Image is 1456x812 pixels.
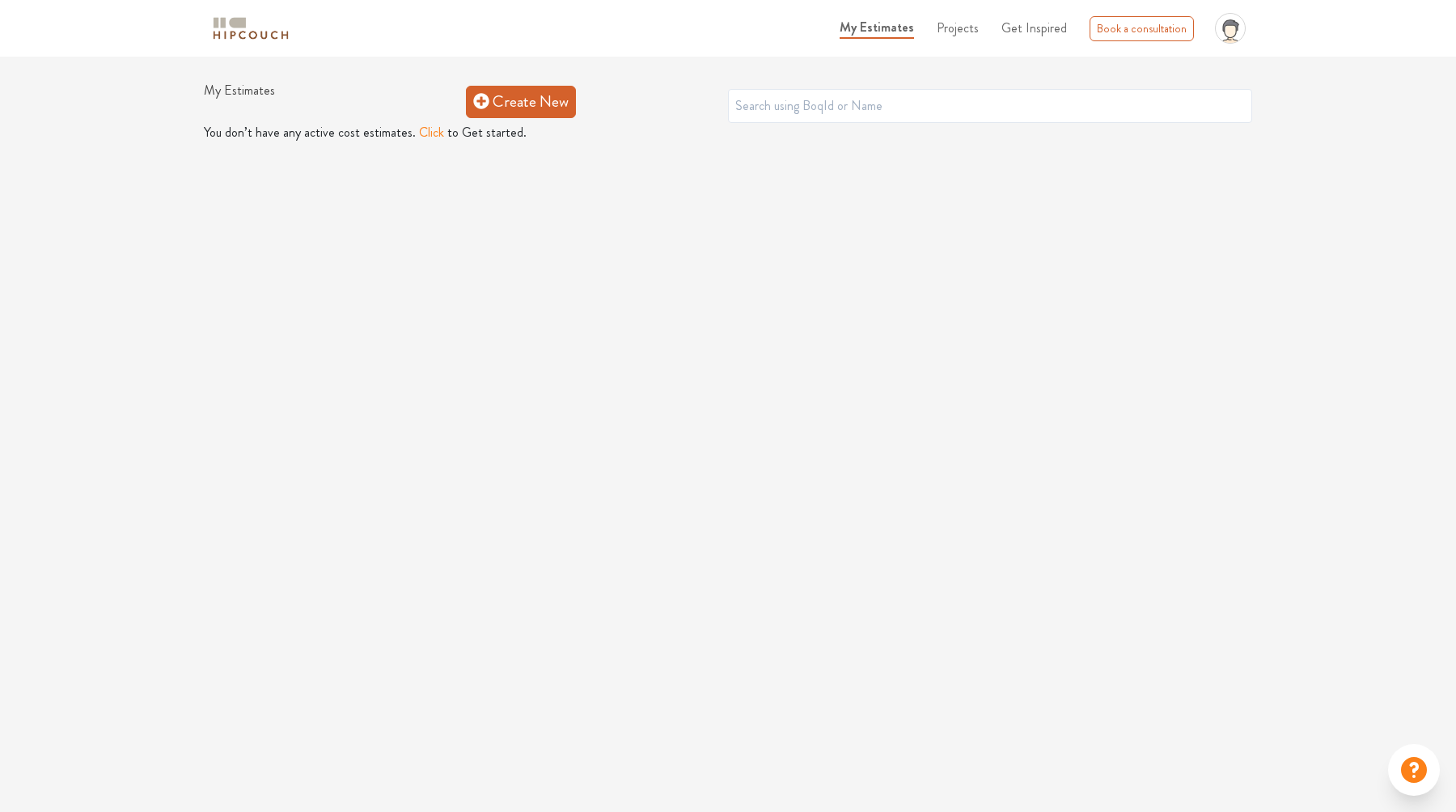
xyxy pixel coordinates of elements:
[1001,19,1067,37] span: Get Inspired
[419,123,444,142] button: Click
[210,11,291,47] span: logo-horizontal.svg
[204,123,1252,142] p: You don’t have any active cost estimates. to Get started.
[728,89,1252,123] input: Search using BoqId or Name
[466,86,576,118] a: Create New
[937,19,979,37] span: Projects
[840,18,914,36] span: My Estimates
[210,15,291,43] img: logo-horizontal.svg
[1090,16,1194,41] div: Book a consultation
[204,82,466,120] h1: My Estimates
